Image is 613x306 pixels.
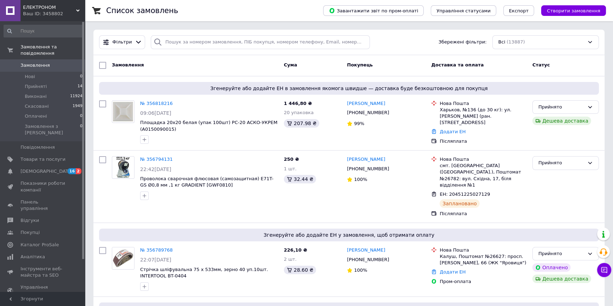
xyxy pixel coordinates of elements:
span: [DEMOGRAPHIC_DATA] [21,168,73,175]
a: [PERSON_NAME] [347,156,385,163]
span: 226,10 ₴ [284,247,307,253]
span: 09:06[DATE] [140,110,171,116]
span: 1 шт. [284,166,297,171]
span: Згенеруйте або додайте ЕН у замовлення, щоб отримати оплату [102,231,596,239]
div: [PHONE_NUMBER] [345,108,390,117]
button: Чат з покупцем [597,263,611,277]
img: Фото товару [112,247,134,269]
span: 22:42[DATE] [140,166,171,172]
span: Відгуки [21,217,39,224]
span: Каталог ProSale [21,242,59,248]
span: Покупці [21,229,40,236]
span: ЕН: 20451225027129 [440,192,490,197]
img: Фото товару [112,101,134,122]
div: Оплачено [532,263,571,272]
span: Збережені фільтри: [439,39,487,46]
a: Фото товару [112,100,134,123]
div: Прийнято [538,250,584,258]
span: Інструменти веб-майстра та SEO [21,266,65,278]
span: ЕЛЕКТРОНОМ [23,4,76,11]
span: 100% [354,267,367,273]
div: Післяплата [440,211,527,217]
span: Управління статусами [436,8,491,13]
div: Дешева доставка [532,117,591,125]
span: Доставка та оплата [431,62,483,67]
button: Створити замовлення [541,5,606,16]
a: [PERSON_NAME] [347,247,385,254]
div: 28.60 ₴ [284,266,316,274]
a: [PERSON_NAME] [347,100,385,107]
span: 0 [80,73,82,80]
div: Дешева доставка [532,275,591,283]
span: 1949 [73,103,82,110]
span: Фільтри [113,39,132,46]
span: Оплачені [25,113,47,119]
button: Експорт [503,5,534,16]
span: 11924 [70,93,82,100]
div: [PHONE_NUMBER] [345,164,390,173]
span: 22:07[DATE] [140,257,171,263]
span: 2 шт. [284,257,297,262]
div: Калуш, Поштомат №26627: просп. [PERSON_NAME], 66 (ЖК "Яровиця") [440,253,527,266]
span: Замовлення [21,62,50,69]
span: Нові [25,73,35,80]
div: Заплановано [440,199,480,208]
a: Площадка 20х20 белая (упак 100шт) РС-20 АСКО-УКРЕМ (A0150090015) [140,120,277,132]
span: Товари та послуги [21,156,65,163]
a: Проволока сварочная флюсовая (самозащитная) E71T-GS Ø0,8 мм ,1 кг GRADIENT [GWF0810] [140,176,274,188]
span: Всі [498,39,505,46]
a: Фото товару [112,156,134,179]
span: Показники роботи компанії [21,180,65,193]
h1: Список замовлень [106,6,178,15]
span: Покупець [347,62,373,67]
a: Додати ЕН [440,269,465,275]
span: Згенеруйте або додайте ЕН в замовлення якомога швидше — доставка буде безкоштовною для покупця [102,85,596,92]
a: Додати ЕН [440,129,465,134]
div: Прийнято [538,159,584,167]
div: [PHONE_NUMBER] [345,255,390,264]
span: 16 [68,168,76,174]
a: № 356818216 [140,101,173,106]
a: Фото товару [112,247,134,270]
span: 100% [354,177,367,182]
a: № 356789768 [140,247,173,253]
span: (13887) [506,39,525,45]
a: Стрічка шліфувальна 75 x 533мм, зерно 40 уп.10шт. INTERTOOL BT-0404 [140,267,268,279]
button: Управління статусами [431,5,496,16]
span: Аналітика [21,254,45,260]
div: Післяплата [440,138,527,145]
span: Cума [284,62,297,67]
span: 2 [76,168,81,174]
a: № 356794131 [140,157,173,162]
img: Фото товару [116,157,130,178]
input: Пошук [4,25,83,37]
div: Пром-оплата [440,278,527,285]
span: Повідомлення [21,144,55,151]
span: Виконані [25,93,47,100]
span: Замовлення та повідомлення [21,44,85,57]
span: 20 упаковка [284,110,314,115]
span: Панель управління [21,199,65,212]
div: Прийнято [538,104,584,111]
span: Експорт [509,8,529,13]
span: Прийняті [25,83,47,90]
div: Нова Пошта [440,156,527,163]
span: 14 [78,83,82,90]
span: Завантажити звіт по пром-оплаті [329,7,418,14]
div: Нова Пошта [440,100,527,107]
span: 250 ₴ [284,157,299,162]
div: Нова Пошта [440,247,527,253]
div: 32.44 ₴ [284,175,316,183]
div: смт. [GEOGRAPHIC_DATA] ([GEOGRAPHIC_DATA].), Поштомат №26782: вул. Східна, 17, біля відділення №1 [440,163,527,188]
span: 0 [80,113,82,119]
div: Ваш ID: 3458802 [23,11,85,17]
span: Статус [532,62,550,67]
button: Завантажити звіт по пром-оплаті [323,5,424,16]
span: Замовлення [112,62,144,67]
span: Скасовані [25,103,49,110]
span: Замовлення з [PERSON_NAME] [25,123,80,136]
span: 0 [80,123,82,136]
